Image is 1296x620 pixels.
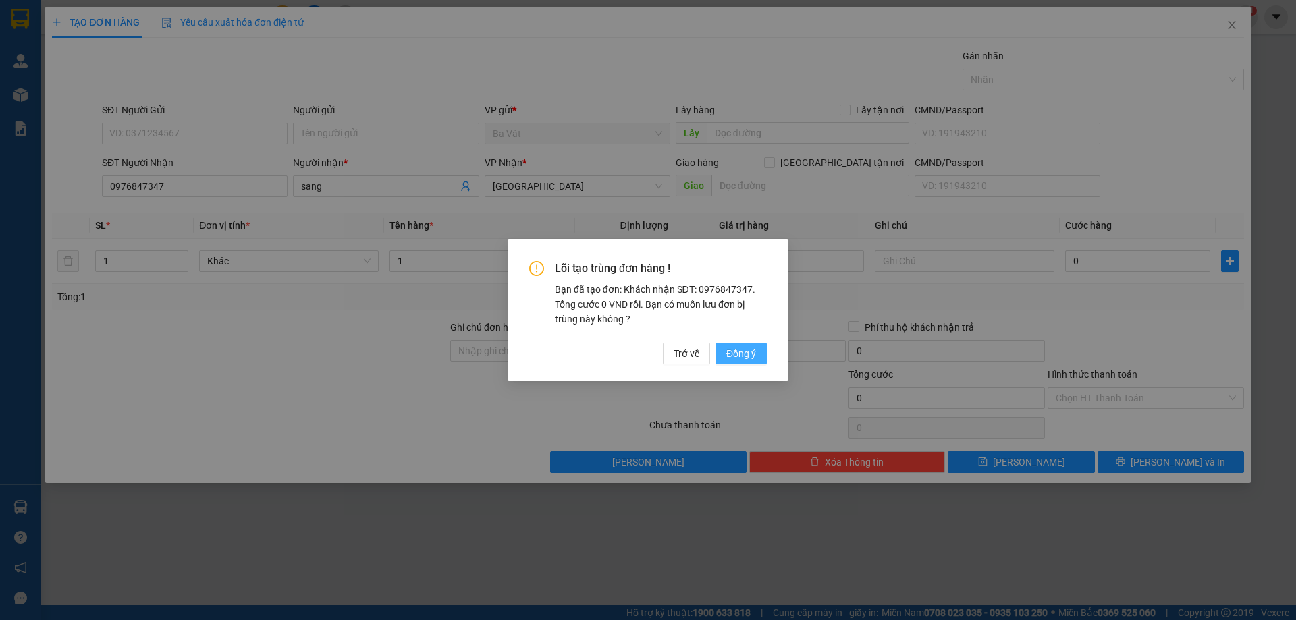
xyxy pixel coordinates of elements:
[555,282,767,327] div: Bạn đã tạo đơn: Khách nhận SĐT: 0976847347. Tổng cước 0 VND rồi. Bạn có muốn lưu đơn bị trùng này...
[674,346,699,361] span: Trở về
[663,343,710,364] button: Trở về
[726,346,756,361] span: Đồng ý
[555,261,767,276] span: Lỗi tạo trùng đơn hàng !
[529,261,544,276] span: exclamation-circle
[715,343,767,364] button: Đồng ý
